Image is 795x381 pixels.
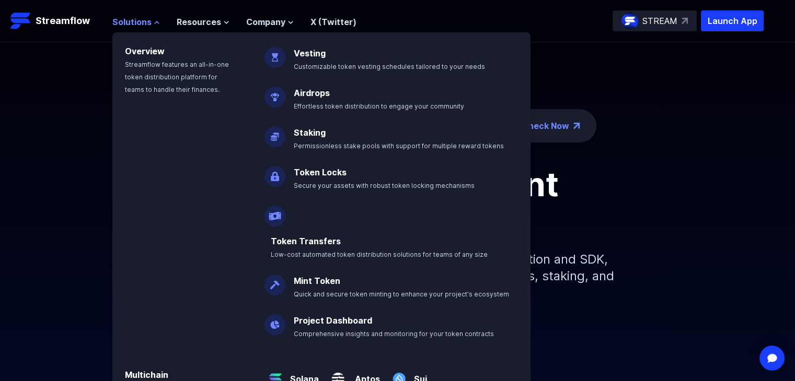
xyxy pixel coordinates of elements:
[177,16,221,28] span: Resources
[701,10,764,31] button: Launch App
[294,276,340,286] a: Mint Token
[125,370,168,380] a: Multichain
[294,167,347,177] a: Token Locks
[112,16,152,28] span: Solutions
[294,315,372,326] a: Project Dashboard
[112,16,160,28] button: Solutions
[125,61,229,93] span: Streamflow features an all-in-one token distribution platform for teams to handle their finances.
[264,266,285,295] img: Mint Token
[294,142,504,150] span: Permissionless stake pools with support for multiple reward tokens
[642,15,677,27] p: STREAM
[246,16,285,28] span: Company
[271,251,488,258] span: Low-cost automated token distribution solutions for teams of any size
[294,102,464,110] span: Effortless token distribution to engage your community
[682,18,688,24] img: top-right-arrow.svg
[294,127,326,138] a: Staking
[177,16,229,28] button: Resources
[10,10,102,31] a: Streamflow
[125,46,165,56] a: Overview
[573,123,580,129] img: top-right-arrow.png
[294,63,485,70] span: Customizable token vesting schedules tailored to your needs
[621,13,638,29] img: streamflow-logo-circle.png
[294,290,509,298] span: Quick and secure token minting to enhance your project's ecosystem
[759,346,785,371] div: Open Intercom Messenger
[294,48,326,58] a: Vesting
[264,306,285,335] img: Project Dashboard
[522,120,569,132] a: Check Now
[294,182,475,189] span: Secure your assets with robust token locking mechanisms
[310,17,356,27] a: X (Twitter)
[264,158,285,187] img: Token Locks
[613,10,697,31] a: STREAM
[294,88,330,98] a: Airdrops
[264,118,285,147] img: Staking
[294,330,494,338] span: Comprehensive insights and monitoring for your token contracts
[36,14,90,28] p: Streamflow
[264,197,285,227] img: Payroll
[264,78,285,108] img: Airdrops
[271,236,341,246] a: Token Transfers
[264,39,285,68] img: Vesting
[10,10,31,31] img: Streamflow Logo
[246,16,294,28] button: Company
